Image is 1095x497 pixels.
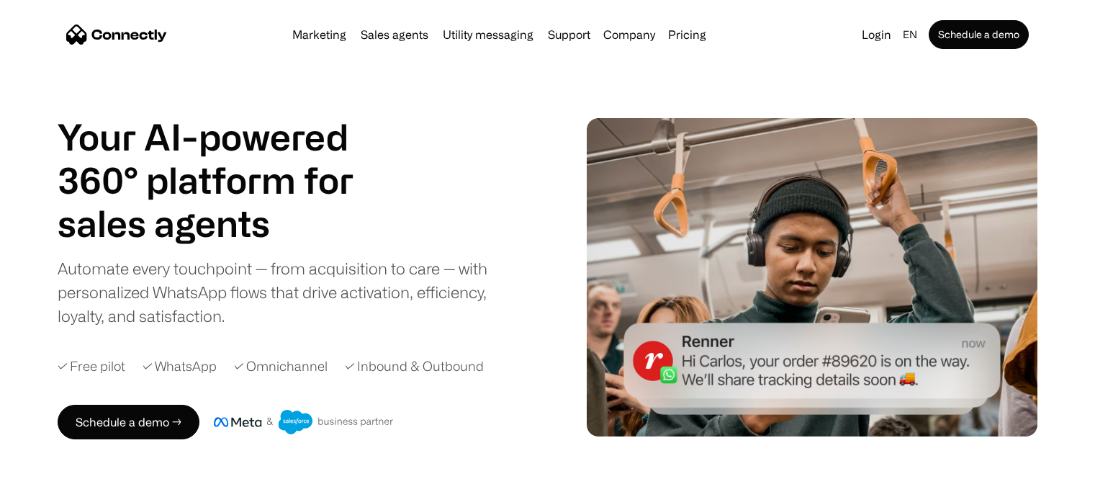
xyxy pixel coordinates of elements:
aside: Language selected: English [14,470,86,492]
a: Pricing [662,29,712,40]
a: Sales agents [355,29,434,40]
a: Schedule a demo → [58,405,199,439]
div: Company [603,24,655,45]
ul: Language list [29,472,86,492]
h1: sales agents [58,202,389,245]
div: ✓ Inbound & Outbound [345,357,484,376]
h1: Your AI-powered 360° platform for [58,115,389,202]
div: 1 of 4 [58,202,389,245]
div: ✓ Omnichannel [234,357,328,376]
a: home [66,24,167,45]
a: Support [542,29,596,40]
div: Automate every touchpoint — from acquisition to care — with personalized WhatsApp flows that driv... [58,256,511,328]
a: Schedule a demo [929,20,1029,49]
div: ✓ WhatsApp [143,357,217,376]
a: Login [856,24,897,45]
a: Utility messaging [437,29,539,40]
div: en [897,24,926,45]
div: Company [599,24,659,45]
a: Marketing [287,29,352,40]
div: carousel [58,202,389,245]
img: Meta and Salesforce business partner badge. [214,410,394,434]
div: en [903,24,917,45]
div: ✓ Free pilot [58,357,125,376]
